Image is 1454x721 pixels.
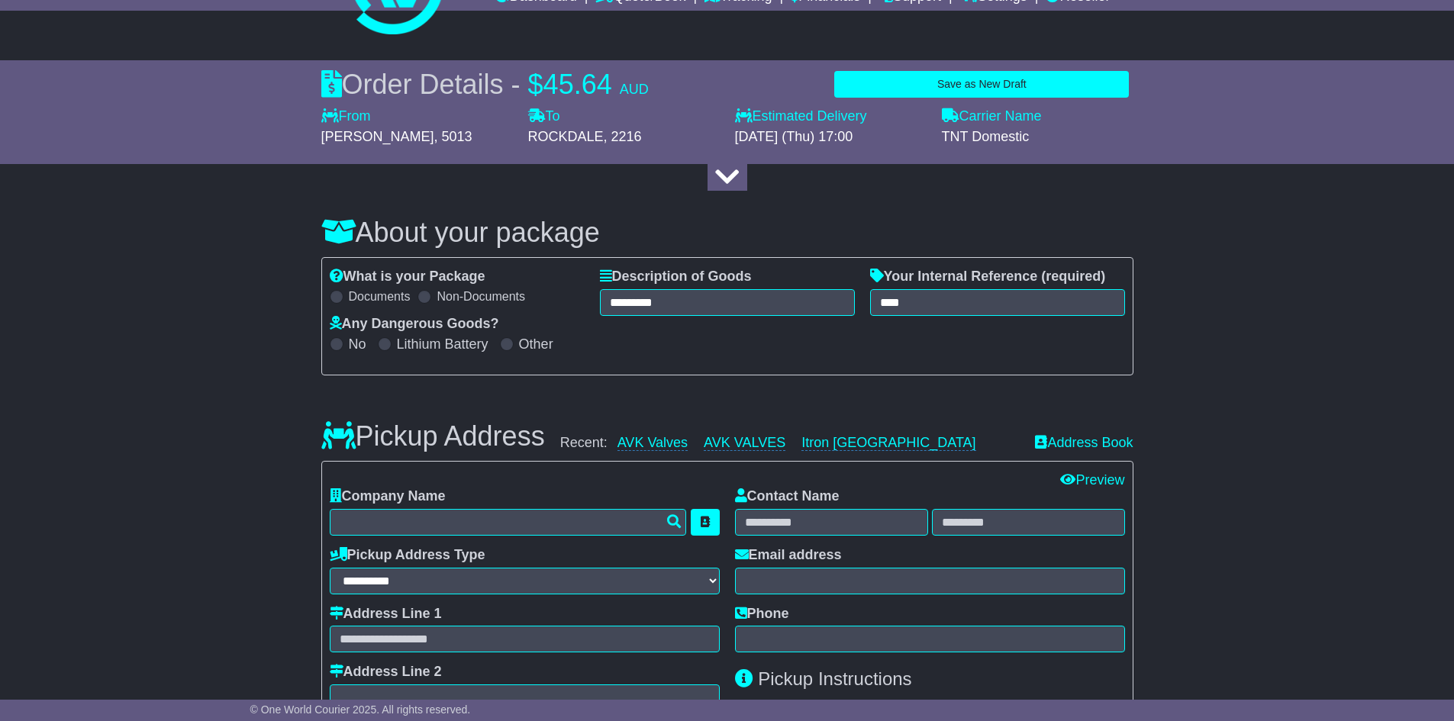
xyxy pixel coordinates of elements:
span: Pickup Instructions [758,668,911,689]
label: Lithium Battery [397,336,488,353]
label: Pickup Address Type [330,547,485,564]
label: Description of Goods [600,269,752,285]
span: AUD [620,82,649,97]
div: Order Details - [321,68,649,101]
div: Recent: [560,435,1020,452]
span: , 5013 [434,129,472,144]
label: Carrier Name [942,108,1042,125]
span: [PERSON_NAME] [321,129,434,144]
span: © One World Courier 2025. All rights reserved. [250,703,471,716]
a: Itron [GEOGRAPHIC_DATA] [801,435,975,451]
label: Email address [735,547,842,564]
label: Your Internal Reference (required) [870,269,1106,285]
label: Phone [735,606,789,623]
div: TNT Domestic [942,129,1133,146]
label: Non-Documents [437,289,525,304]
div: [DATE] (Thu) 17:00 [735,129,927,146]
a: AVK Valves [617,435,688,451]
label: Contact Name [735,488,840,505]
a: AVK VALVES [704,435,785,451]
span: 45.64 [543,69,612,100]
label: To [528,108,560,125]
button: Save as New Draft [834,71,1129,98]
h3: Pickup Address [321,421,545,452]
span: $ [528,69,543,100]
label: What is your Package [330,269,485,285]
label: Any Dangerous Goods? [330,316,499,333]
label: Address Line 1 [330,606,442,623]
label: Other [519,336,553,353]
a: Address Book [1035,435,1133,452]
label: Address Line 2 [330,664,442,681]
label: Company Name [330,488,446,505]
label: From [321,108,371,125]
label: Estimated Delivery [735,108,927,125]
h3: About your package [321,217,1133,248]
span: , 2216 [604,129,642,144]
a: Preview [1060,472,1124,488]
span: ROCKDALE [528,129,604,144]
label: Documents [349,289,411,304]
label: No [349,336,366,353]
